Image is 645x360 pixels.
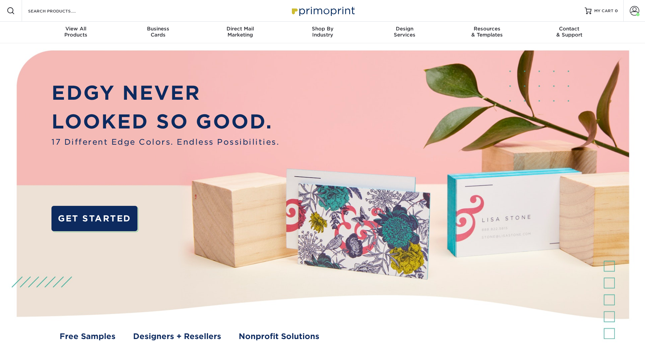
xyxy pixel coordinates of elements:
span: 17 Different Edge Colors. Endless Possibilities. [51,136,279,148]
p: LOOKED SO GOOD. [51,107,279,136]
a: Designers + Resellers [133,331,221,342]
span: Direct Mail [199,26,281,32]
div: & Support [528,26,610,38]
span: View All [35,26,117,32]
a: Contact& Support [528,22,610,43]
input: SEARCH PRODUCTS..... [27,7,93,15]
span: MY CART [594,8,614,14]
div: Cards [117,26,199,38]
div: Products [35,26,117,38]
div: Industry [281,26,364,38]
img: Primoprint [289,3,357,18]
span: 0 [615,8,618,13]
div: Services [364,26,446,38]
a: Nonprofit Solutions [239,331,319,342]
span: Resources [446,26,528,32]
a: Free Samples [60,331,115,342]
div: Marketing [199,26,281,38]
span: Business [117,26,199,32]
a: GET STARTED [51,206,137,231]
span: Design [364,26,446,32]
span: Shop By [281,26,364,32]
a: BusinessCards [117,22,199,43]
a: DesignServices [364,22,446,43]
a: View AllProducts [35,22,117,43]
p: EDGY NEVER [51,78,279,107]
a: Direct MailMarketing [199,22,281,43]
div: & Templates [446,26,528,38]
a: Shop ByIndustry [281,22,364,43]
a: Resources& Templates [446,22,528,43]
span: Contact [528,26,610,32]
